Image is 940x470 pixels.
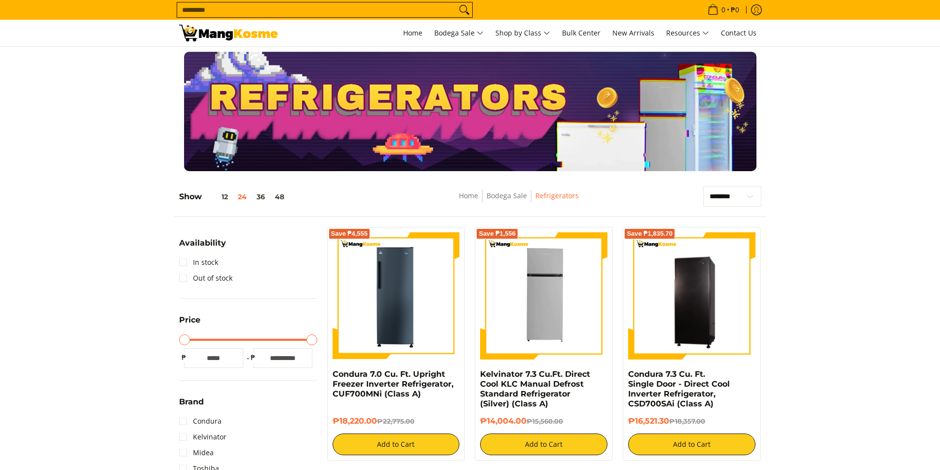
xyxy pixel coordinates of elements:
[179,398,204,406] span: Brand
[333,434,460,455] button: Add to Cart
[179,398,204,413] summary: Open
[179,192,289,202] h5: Show
[720,6,727,13] span: 0
[487,191,527,200] a: Bodega Sale
[179,316,200,324] span: Price
[233,193,252,201] button: 24
[666,27,709,39] span: Resources
[729,6,741,13] span: ₱0
[252,193,270,201] button: 36
[248,353,258,362] span: ₱
[333,369,453,398] a: Condura 7.0 Cu. Ft. Upright Freezer Inverter Refrigerator, CUF700MNi (Class A)
[456,2,472,17] button: Search
[495,27,550,39] span: Shop by Class
[628,369,730,408] a: Condura 7.3 Cu. Ft. Single Door - Direct Cool Inverter Refrigerator, CSD700SAi (Class A)
[331,231,368,237] span: Save ₱4,555
[377,417,414,425] del: ₱22,775.00
[179,413,222,429] a: Condura
[333,416,460,426] h6: ₱18,220.00
[480,369,590,408] a: Kelvinator 7.3 Cu.Ft. Direct Cool KLC Manual Defrost Standard Refrigerator (Silver) (Class A)
[459,191,478,200] a: Home
[403,28,422,37] span: Home
[333,232,460,360] img: Condura 7.0 Cu. Ft. Upright Freezer Inverter Refrigerator, CUF700MNi (Class A)
[179,254,218,270] a: In stock
[270,193,289,201] button: 48
[480,434,607,455] button: Add to Cart
[661,20,714,46] a: Resources
[179,353,189,362] span: ₱
[479,231,516,237] span: Save ₱1,556
[480,232,607,360] img: Kelvinator 7.3 Cu.Ft. Direct Cool KLC Manual Defrost Standard Refrigerator (Silver) (Class A)
[628,434,755,455] button: Add to Cart
[721,28,756,37] span: Contact Us
[716,20,761,46] a: Contact Us
[434,27,484,39] span: Bodega Sale
[387,190,651,212] nav: Breadcrumbs
[179,239,226,254] summary: Open
[429,20,489,46] a: Bodega Sale
[202,193,233,201] button: 12
[607,20,659,46] a: New Arrivals
[288,20,761,46] nav: Main Menu
[179,445,214,461] a: Midea
[535,191,579,200] a: Refrigerators
[179,239,226,247] span: Availability
[562,28,601,37] span: Bulk Center
[628,234,755,358] img: Condura 7.3 Cu. Ft. Single Door - Direct Cool Inverter Refrigerator, CSD700SAi (Class A)
[557,20,605,46] a: Bulk Center
[526,417,563,425] del: ₱15,560.00
[490,20,555,46] a: Shop by Class
[179,429,226,445] a: Kelvinator
[179,25,278,41] img: Bodega Sale Refrigerator l Mang Kosme: Home Appliances Warehouse Sale
[627,231,673,237] span: Save ₱1,835.70
[669,417,705,425] del: ₱18,357.00
[480,416,607,426] h6: ₱14,004.00
[628,416,755,426] h6: ₱16,521.30
[705,4,742,15] span: •
[398,20,427,46] a: Home
[179,270,232,286] a: Out of stock
[612,28,654,37] span: New Arrivals
[179,316,200,331] summary: Open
